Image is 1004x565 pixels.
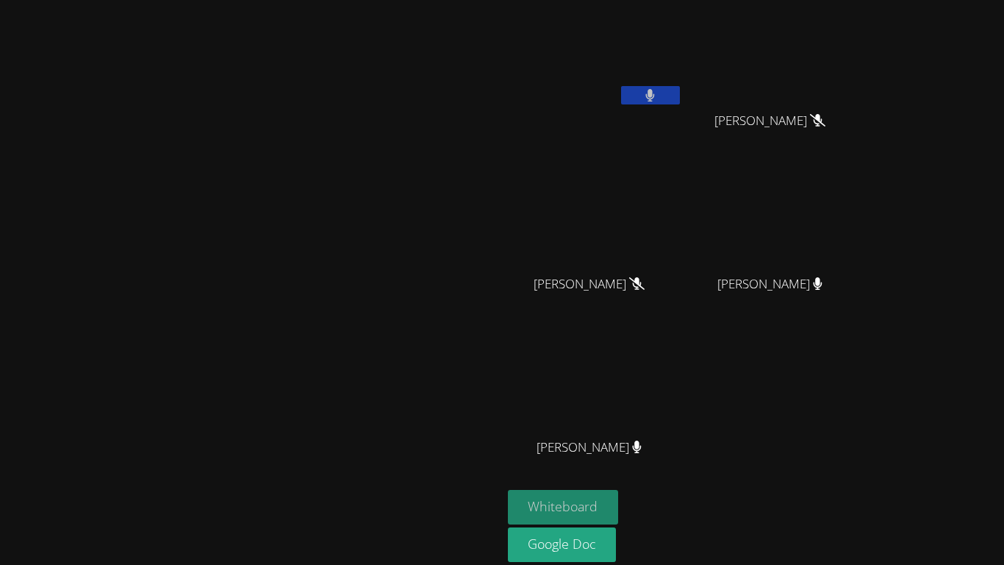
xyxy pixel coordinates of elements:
[508,490,619,525] button: Whiteboard
[537,437,642,458] span: [PERSON_NAME]
[714,110,825,132] span: [PERSON_NAME]
[534,274,645,295] span: [PERSON_NAME]
[717,274,822,295] span: [PERSON_NAME]
[508,527,617,562] a: Google Doc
